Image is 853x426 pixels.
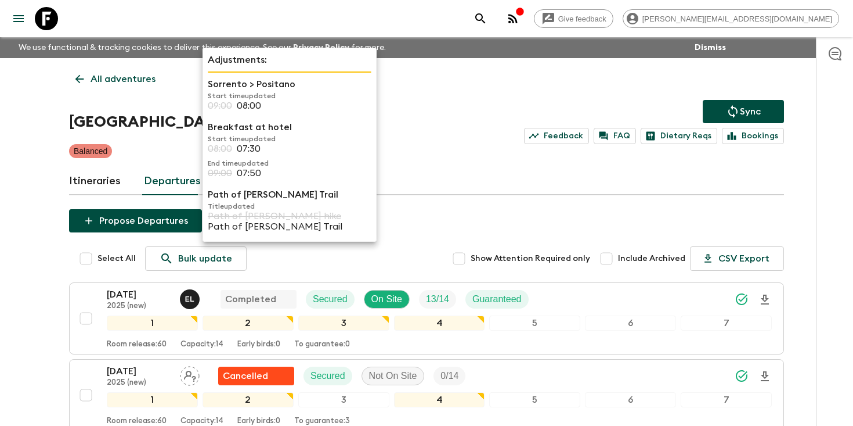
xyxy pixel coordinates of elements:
p: Breakfast at hotel [208,120,371,134]
p: Capacity: 14 [180,340,223,349]
span: Show Attention Required only [471,253,590,264]
p: Early birds: 0 [237,340,280,349]
div: 5 [489,316,580,331]
div: 5 [489,392,580,407]
p: All adventures [91,72,156,86]
p: 2025 (new) [107,378,171,388]
p: Path of [PERSON_NAME] hike [208,211,371,221]
p: Capacity: 14 [180,417,223,426]
p: Not On Site [369,369,417,383]
p: Guaranteed [472,292,522,306]
button: Propose Departures [69,209,202,232]
span: Include Archived [618,253,685,264]
p: Completed [225,292,276,306]
p: Early birds: 0 [237,417,280,426]
p: We use functional & tracking cookies to deliver this experience. See our for more. [14,37,391,58]
p: 2025 (new) [107,302,171,311]
svg: Synced Successfully [735,292,749,306]
a: Bookings [722,128,784,144]
button: search adventures [469,7,492,30]
div: Flash Pack cancellation [218,367,294,385]
p: Start time updated [208,134,371,144]
svg: Synced Successfully [735,369,749,383]
h1: [GEOGRAPHIC_DATA]: South IT6 [69,110,330,134]
span: [PERSON_NAME][EMAIL_ADDRESS][DOMAIN_NAME] [636,15,838,23]
div: 7 [681,392,772,407]
div: 1 [107,392,198,407]
a: Feedback [524,128,589,144]
p: 0 / 14 [440,369,458,383]
p: Balanced [74,145,107,157]
p: Adjustments: [208,53,371,67]
p: 13 / 14 [426,292,449,306]
p: To guarantee: 3 [294,417,350,426]
div: 6 [585,316,676,331]
div: Trip Fill [433,367,465,385]
svg: Download Onboarding [758,370,772,384]
a: FAQ [594,128,636,144]
div: 3 [298,392,389,407]
p: Room release: 60 [107,417,167,426]
span: Assign pack leader [180,370,200,379]
button: Sync adventure departures to the booking engine [703,100,784,123]
p: To guarantee: 0 [294,340,350,349]
div: 2 [203,392,294,407]
div: 7 [681,316,772,331]
div: 2 [203,316,294,331]
a: Itineraries [69,167,121,195]
p: Cancelled [223,369,268,383]
p: Sorrento > Positano [208,77,371,91]
p: Room release: 60 [107,340,167,349]
p: 09:00 [208,101,232,111]
a: Privacy Policy [293,44,349,52]
p: Sync [740,105,761,119]
span: Give feedback [552,15,613,23]
div: 3 [298,316,389,331]
p: Bulk update [178,252,232,266]
p: End time updated [208,159,371,168]
p: Start time updated [208,91,371,101]
p: Secured [310,369,345,383]
p: Secured [313,292,348,306]
a: Dietary Reqs [641,128,717,144]
div: 1 [107,316,198,331]
p: Path of [PERSON_NAME] Trail [208,188,371,202]
p: 08:00 [237,101,261,111]
p: Title updated [208,202,371,211]
p: 08:00 [208,144,232,154]
p: [DATE] [107,288,171,302]
a: Departures [144,167,201,195]
p: 07:30 [237,144,261,154]
p: Path of [PERSON_NAME] Trail [208,221,371,232]
button: Dismiss [692,40,729,56]
div: 4 [394,392,485,407]
span: Eleonora Longobardi [180,293,202,302]
span: Select All [97,253,136,264]
div: 6 [585,392,676,407]
div: Trip Fill [419,290,456,309]
svg: Download Onboarding [758,293,772,307]
p: On Site [371,292,402,306]
p: 07:50 [237,168,261,178]
button: menu [7,7,30,30]
button: CSV Export [690,246,784,271]
div: 4 [394,316,485,331]
p: [DATE] [107,364,171,378]
p: 09:00 [208,168,232,178]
